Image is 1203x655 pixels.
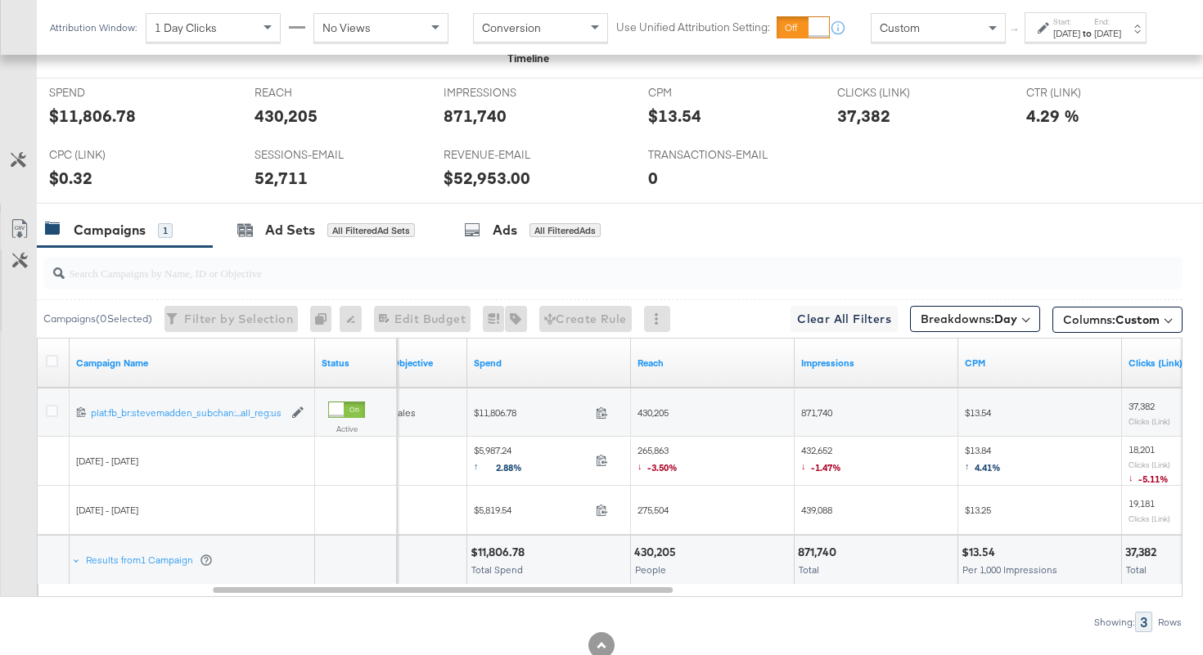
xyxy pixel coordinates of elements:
a: plat:fb_br:stevemadden_subchan:...all_reg:us [91,406,283,420]
span: 265,863 [638,444,678,478]
span: CLICKS (LINK) [837,85,960,101]
span: 2.88% [496,461,534,473]
span: REVENUE-EMAIL [444,147,566,163]
div: Attribution Window: [49,22,137,34]
span: Clear All Filters [797,309,891,330]
div: Ads [493,221,517,240]
span: 439,088 [801,504,832,516]
div: plat:fb_br:stevemadden_subchan:...all_reg:us [91,406,283,419]
span: ↓ [1129,471,1138,483]
span: 1 Day Clicks [155,20,217,35]
div: 1 [158,223,173,238]
span: $13.54 [965,406,991,419]
a: Shows the current state of your Ad Campaign. [322,357,390,370]
div: $13.54 [962,545,1000,560]
div: Results from 1 Campaign [86,554,213,567]
span: IMPRESSIONS [444,85,566,101]
div: Rows [1157,617,1183,628]
a: The average cost you've paid to have 1,000 impressions of your ad. [965,357,1115,370]
a: The number of times your ad was served. On mobile apps an ad is counted as served the first time ... [801,357,952,370]
input: Search Campaigns by Name, ID or Objective [65,250,1081,282]
span: Custom [880,20,920,35]
button: Breakdowns:Day [910,306,1040,332]
span: 871,740 [801,406,832,419]
span: CPM [648,85,771,101]
div: Results from1 Campaign [73,536,216,585]
div: 430,205 [634,545,681,560]
span: SPEND [49,85,172,101]
span: Columns: [1063,312,1160,328]
div: Ad Sets [265,221,315,240]
div: Campaigns [74,221,146,240]
a: The total amount spent to date. [474,357,624,370]
div: All Filtered Ads [529,223,601,238]
b: Day [994,312,1017,326]
button: Clear All Filters [791,306,898,332]
span: ↑ [1007,28,1023,34]
span: [DATE] - [DATE] [76,455,138,467]
span: $11,806.78 [474,406,589,419]
div: 4.29 % [1026,104,1079,128]
a: Your campaign name. [76,357,309,370]
span: 19,181 [1129,497,1155,509]
span: Total [1126,563,1147,576]
div: 871,740 [444,104,507,128]
label: Active [328,424,365,434]
span: $13.84 [965,444,1001,478]
div: 0 [648,166,658,190]
span: SESSIONS-EMAIL [255,147,377,163]
div: 3 [1135,612,1152,632]
span: ↑ [474,460,496,472]
span: CPC (LINK) [49,147,172,163]
span: CTR (LINK) [1026,85,1149,101]
span: Total [799,563,819,576]
div: $11,806.78 [471,545,529,560]
div: $13.54 [648,104,701,128]
span: Per 1,000 Impressions [962,563,1057,576]
a: The number of people your ad was served to. [638,357,788,370]
span: 430,205 [638,406,669,419]
div: 52,711 [255,166,308,190]
div: $0.32 [49,166,92,190]
span: -1.47% [811,461,841,473]
label: Use Unified Attribution Setting: [616,20,770,35]
span: REACH [255,85,377,101]
span: 275,504 [638,504,669,516]
div: All Filtered Ad Sets [327,223,415,238]
div: [DATE] [1053,27,1080,40]
span: ↓ [638,460,647,472]
span: $5,987.24 [474,444,589,478]
div: 37,382 [1125,545,1161,560]
span: Conversion [482,20,541,35]
span: -5.11% [1138,473,1169,485]
span: 4.41% [975,461,1001,473]
span: 18,201 [1129,443,1155,455]
span: Sales [392,406,416,419]
span: Total Spend [471,563,523,576]
span: 432,652 [801,444,841,478]
span: No Views [322,20,371,35]
span: 37,382 [1129,400,1155,412]
label: End: [1094,16,1121,27]
div: Showing: [1093,617,1135,628]
sub: Clicks (Link) [1129,514,1170,523]
label: Start: [1053,16,1080,27]
span: Breakdowns: [921,311,1017,327]
span: ↓ [801,460,811,472]
div: $52,953.00 [444,166,530,190]
sub: Clicks (Link) [1129,416,1170,426]
div: 430,205 [255,104,318,128]
div: Campaigns ( 0 Selected) [43,312,152,326]
span: $13.25 [965,504,991,516]
span: [DATE] - [DATE] [76,504,138,516]
span: Custom [1115,312,1160,327]
button: Columns:Custom [1052,307,1183,333]
a: Your campaign's objective. [392,357,461,370]
div: $11,806.78 [49,104,136,128]
div: [DATE] [1094,27,1121,40]
span: -3.50% [647,461,678,473]
div: 0 [310,306,340,332]
span: $5,819.54 [474,504,589,516]
span: People [635,563,666,576]
span: TRANSACTIONS-EMAIL [648,147,771,163]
